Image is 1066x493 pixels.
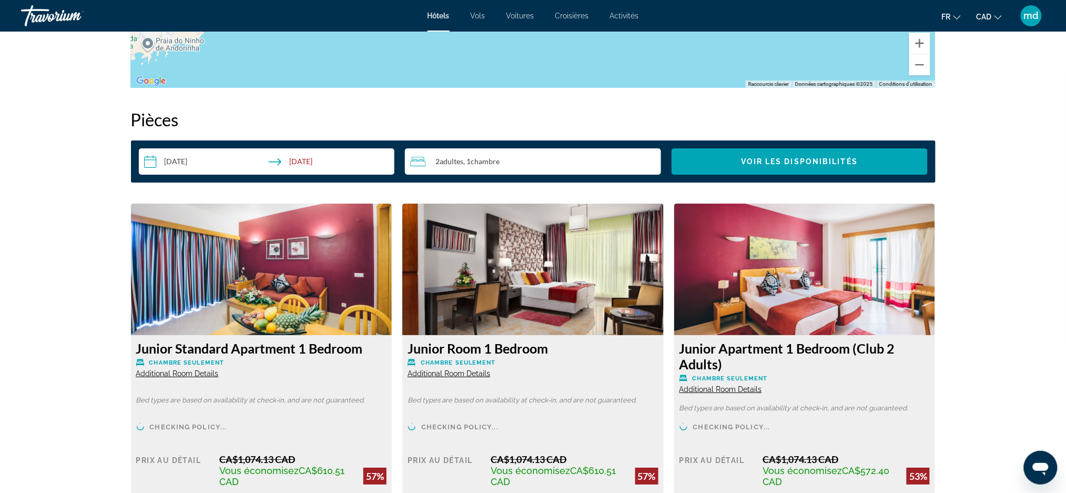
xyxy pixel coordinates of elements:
[610,12,639,20] a: Activités
[748,81,789,88] button: Raccourcis clavier
[635,468,658,485] div: 57%
[139,148,395,175] button: Check-in date: Nov 13, 2025 Check-out date: Nov 19, 2025
[679,340,930,372] h3: Junior Apartment 1 Bedroom (Club 2 Adults)
[741,157,858,166] span: Voir les disponibilités
[21,2,126,29] a: Travorium
[763,454,930,465] div: CA$1,074.13 CAD
[977,13,992,21] span: CAD
[506,12,534,20] a: Voitures
[405,148,661,175] button: Travelers: 2 adults, 0 children
[363,468,387,485] div: 57%
[763,465,889,487] span: CA$572.40 CAD
[491,454,658,465] div: CA$1,074.13 CAD
[219,454,387,465] div: CA$1,074.13 CAD
[136,454,212,487] div: Prix au détail
[491,465,616,487] span: CA$610.51 CAD
[149,359,225,366] span: Chambre seulement
[909,54,930,75] button: Zoom arrière
[672,148,928,175] button: Voir les disponibilités
[134,74,168,88] img: Google
[131,109,936,130] h2: Pièces
[136,369,219,378] span: Additional Room Details
[421,424,499,430] span: Checking policy...
[977,9,1002,24] button: Change currency
[134,74,168,88] a: Ouvrir cette zone dans Google Maps (dans une nouvelle fenêtre)
[693,424,770,430] span: Checking policy...
[471,157,500,166] span: Chambre
[428,12,450,20] a: Hôtels
[1018,5,1045,27] button: User Menu
[1024,451,1058,485] iframe: Bouton de lancement de la fenêtre de messagerie
[136,340,387,356] h3: Junior Standard Apartment 1 Bedroom
[907,468,930,485] div: 53%
[219,465,344,487] span: CA$610.51 CAD
[879,81,932,87] a: Conditions d'utilisation (s'ouvre dans un nouvel onglet)
[440,157,463,166] span: Adultes
[679,454,755,487] div: Prix au détail
[942,13,951,21] span: fr
[150,424,227,430] span: Checking policy...
[471,12,485,20] a: Vols
[435,157,463,166] span: 2
[693,375,768,382] span: Chambre seulement
[679,405,930,412] p: Bed types are based on availability at check-in, and are not guaranteed.
[136,397,387,404] p: Bed types are based on availability at check-in, and are not guaranteed.
[408,369,490,378] span: Additional Room Details
[131,204,392,335] img: 343c0c82-0c35-4807-b696-fc6aec9b436e.jpeg
[942,9,961,24] button: Change language
[763,465,842,476] span: Vous économisez
[555,12,589,20] a: Croisières
[463,157,500,166] span: , 1
[909,33,930,54] button: Zoom avant
[491,465,571,476] span: Vous économisez
[408,340,658,356] h3: Junior Room 1 Bedroom
[1024,11,1039,21] span: md
[674,204,936,335] img: 50a68770-5c7f-4dce-b3f7-5f06674a1bc5.jpeg
[795,81,873,87] span: Données cartographiques ©2025
[421,359,496,366] span: Chambre seulement
[139,148,928,175] div: Search widget
[219,465,299,476] span: Vous économisez
[408,397,658,404] p: Bed types are based on availability at check-in, and are not guaranteed.
[402,204,664,335] img: 861392f4-b749-43dd-b957-a81f08d3b1b9.jpeg
[679,385,762,394] span: Additional Room Details
[408,454,483,487] div: Prix au détail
